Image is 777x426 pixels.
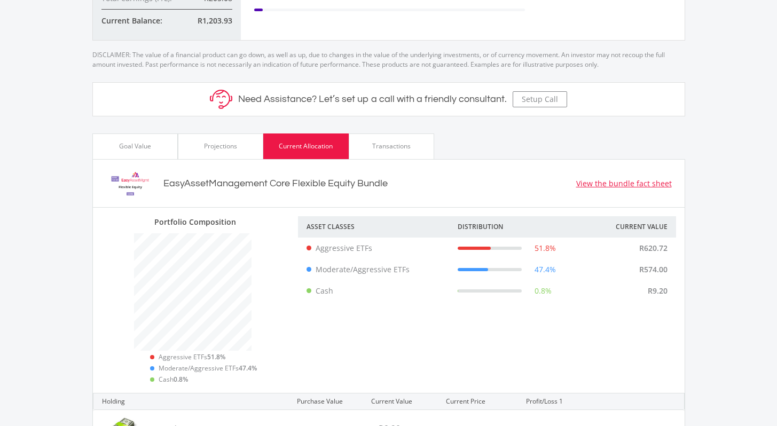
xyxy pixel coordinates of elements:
span: Aggressive ETFs [159,352,225,361]
div: R1,203.93 [180,15,232,26]
span: Moderate/Aggressive ETFs [159,364,257,373]
a: View the bundle fact sheet [576,178,672,189]
div: Asset Classes [298,216,449,238]
button: Setup Call [513,91,567,107]
p: DISCLAIMER: The value of a financial product can go down, as well as up, due to changes in the va... [92,41,685,69]
div: Cash [307,285,333,296]
div: Transactions [372,141,411,151]
div: EasyAssetManagement Core Flexible Equity Bundle [163,176,388,191]
div: Current Allocation [279,141,333,151]
div: R574.00 [563,259,677,280]
div: R620.72 [563,238,677,259]
div: Goal Value [119,141,151,151]
div: Current Balance: [101,15,180,26]
div: Profit/Loss 1 [517,393,592,409]
div: 47.4% [458,264,556,275]
div: Moderate/Aggressive ETFs [307,264,410,275]
strong: 47.4% [239,364,257,373]
div: Current Value [563,216,677,238]
strong: 51.8% [207,352,225,361]
div: Portfolio Composition [154,216,236,227]
img: EMPBundle_CEquity.png [106,168,155,199]
div: Holding [93,393,288,409]
div: Distribution [449,216,563,238]
div: Current Value [363,393,437,409]
h5: Need Assistance? Let’s set up a call with a friendly consultant. [238,93,507,105]
div: 0.8% [458,285,552,296]
div: Purchase Value [288,393,363,409]
div: Aggressive ETFs [307,242,372,254]
div: R9.20 [563,280,677,302]
div: 51.8% [458,242,556,254]
span: Cash [159,375,188,384]
div: Projections [204,141,237,151]
div: Current Price [437,393,517,409]
strong: 0.8% [174,375,188,384]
